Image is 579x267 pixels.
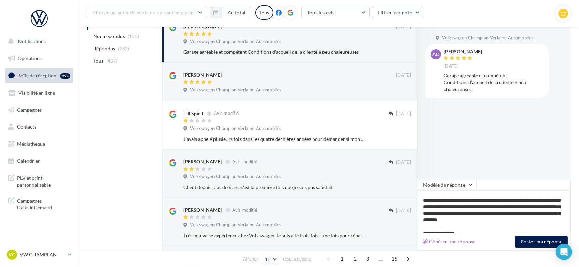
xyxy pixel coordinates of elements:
span: Visibilité en ligne [18,90,55,96]
span: Contacts [17,124,36,130]
span: Opérations [18,55,42,61]
span: [DATE] [396,159,411,165]
div: [PERSON_NAME] [183,158,222,165]
div: [PERSON_NAME] [183,206,222,213]
p: VW CHAMPLAN [20,251,65,258]
span: Notifications [18,38,46,44]
a: VC VW CHAMPLAN [5,248,73,261]
span: Afficher [243,256,258,262]
span: Campagnes DataOnDemand [17,196,70,211]
span: Volkswagen Champlan Verlaine Automobiles [442,35,534,41]
button: Filtrer par note [372,7,424,18]
a: Calendrier [4,154,74,168]
a: Boîte de réception99+ [4,68,74,83]
a: Contacts [4,120,74,134]
button: Générer une réponse [420,238,479,246]
a: Visibilité en ligne [4,86,74,100]
span: [DATE] [396,111,411,117]
div: Garage agréable et compétent Conditions d’accueil de la clientèle peu chaleureuses [444,72,543,93]
span: (282) [118,46,129,51]
span: Choisir un point de vente ou un code magasin [93,10,194,15]
div: [PERSON_NAME] [183,71,222,78]
button: Tous les avis [301,7,370,18]
button: Au total [210,7,251,18]
span: Volkswagen Champlan Verlaine Automobiles [190,125,281,132]
div: Tous [255,5,273,20]
span: Calendrier [17,158,40,164]
span: Avis modifié [232,207,257,213]
button: Au total [222,7,251,18]
span: Médiathèque [17,141,45,147]
a: Médiathèque [4,137,74,151]
span: 3 [362,253,373,264]
div: [PERSON_NAME] [444,49,482,54]
div: J’avais appelé plusieurs fois dans les quatre dernières années pour demander si mon airbag était ... [183,136,367,143]
span: Boîte de réception [17,72,56,78]
span: (437) [106,58,118,64]
span: 1 [336,253,347,264]
span: 15 [389,253,400,264]
span: Campagnes [17,107,42,112]
div: Open Intercom Messenger [556,244,572,260]
a: Opérations [4,51,74,66]
span: 2 [350,253,361,264]
span: Tous les avis [307,10,335,15]
span: Tous [93,57,104,64]
button: 10 [262,255,279,264]
span: AD [432,51,439,58]
button: Notifications [4,34,72,49]
span: résultats/page [283,256,311,262]
div: Client depuis plus de 6 ans c'est la première fois que je suis pas satisfait [183,184,367,191]
span: Volkswagen Champlan Verlaine Automobiles [190,87,281,93]
span: Avis modifié [232,159,257,164]
span: Volkswagen Champlan Verlaine Automobiles [190,174,281,180]
span: ... [375,253,386,264]
span: [DATE] [444,63,459,69]
span: 10 [265,257,271,262]
span: VC [9,251,15,258]
span: PLV et print personnalisable [17,173,70,188]
a: PLV et print personnalisable [4,171,74,191]
span: Volkswagen Champlan Verlaine Automobiles [190,222,281,228]
a: Campagnes [4,103,74,117]
span: [DATE] [396,72,411,78]
span: Volkswagen Champlan Verlaine Automobiles [190,39,281,45]
div: Garage agréable et compétent Conditions d’accueil de la clientèle peu chaleureuses [183,49,367,55]
div: Fill Spirit [183,110,203,117]
span: Non répondus [93,33,125,40]
span: Répondus [93,45,115,52]
button: Choisir un point de vente ou un code magasin [87,7,206,18]
span: [DATE] [396,208,411,214]
span: [DATE] [396,24,411,30]
a: Campagnes DataOnDemand [4,193,74,214]
div: 99+ [60,73,70,79]
span: (155) [128,34,139,39]
div: Très mauvaise expérience chez Volkswagen. Je suis allé trois fois : une fois pour réparer des air... [183,232,367,239]
button: Poster ma réponse [515,236,568,248]
span: Avis modifié [214,111,239,116]
button: Modèle de réponse [417,179,477,191]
